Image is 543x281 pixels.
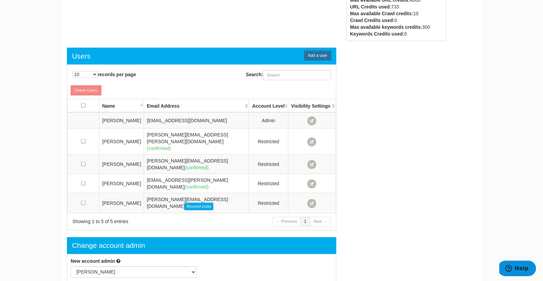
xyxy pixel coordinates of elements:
[304,50,331,61] span: Add a user
[307,116,316,126] span: Manage User's domains
[71,85,101,95] a: Delete Users
[273,217,301,227] a: ← Previous
[185,184,209,190] span: (confirmed)
[249,129,288,155] td: Restricted
[310,217,331,227] a: Next →
[72,71,136,78] label: records per page
[67,237,336,254] div: Change account admin
[144,99,249,113] th: Email Address: activate to sort column ascending
[72,71,98,78] select: records per page
[350,24,422,30] strong: Max available keywords credits:
[307,137,316,147] span: Manage User's domains
[185,203,213,210] a: Resend invite
[249,174,288,193] td: Restricted
[249,112,288,129] td: Admin
[99,193,144,213] td: [PERSON_NAME]
[249,193,288,213] td: Restricted
[301,217,310,227] a: 1
[350,11,414,16] strong: Max available Crawl credits:
[246,70,331,80] label: Search:
[350,4,392,9] strong: URL Credits used:
[99,174,144,193] td: [PERSON_NAME]
[288,99,336,113] th: Visibility Settings: activate to sort column ascending
[147,146,171,151] span: (confirmed)
[99,155,144,174] td: [PERSON_NAME]
[144,129,249,155] td: [PERSON_NAME][EMAIL_ADDRESS][PERSON_NAME][DOMAIN_NAME]
[72,51,91,61] div: Users
[144,174,249,193] td: [EMAIL_ADDRESS][PERSON_NAME][DOMAIN_NAME]
[249,99,288,113] th: Account Level: activate to sort column ascending
[499,261,536,278] iframe: Opens a widget where you can find more information
[99,129,144,155] td: [PERSON_NAME]
[71,258,115,265] label: New account admin
[263,70,331,80] input: Search:
[307,179,316,189] span: Manage User's domains
[307,160,316,169] span: Manage User's domains
[350,18,395,23] strong: Crawl Credits used:
[144,193,249,213] td: [PERSON_NAME][EMAIL_ADDRESS][DOMAIN_NAME]
[99,112,144,129] td: [PERSON_NAME]
[249,155,288,174] td: Restricted
[72,218,193,225] div: Showing 1 to 5 of 5 entries
[144,112,249,129] td: [EMAIL_ADDRESS][DOMAIN_NAME]
[99,99,144,113] th: Name: activate to sort column descending
[350,31,404,37] strong: Keywords Credits used:
[307,199,316,208] span: Manage User's domains
[185,165,209,170] span: (confirmed)
[144,155,249,174] td: [PERSON_NAME][EMAIL_ADDRESS][DOMAIN_NAME]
